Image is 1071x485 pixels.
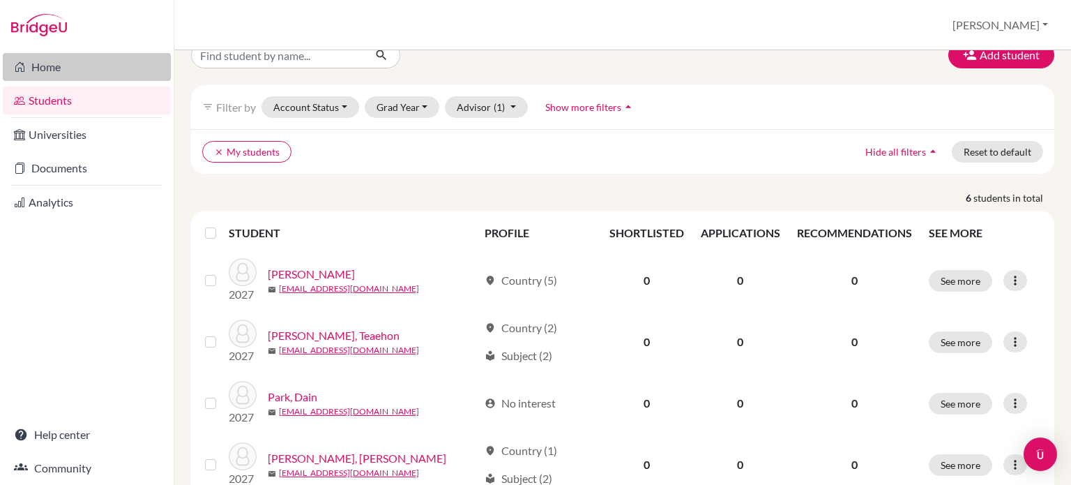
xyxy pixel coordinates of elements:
[929,454,992,476] button: See more
[229,286,257,303] p: 2027
[485,395,556,412] div: No interest
[268,266,355,283] a: [PERSON_NAME]
[485,442,557,459] div: Country (1)
[229,381,257,409] img: Park, Dain
[3,53,171,81] a: Home
[789,216,920,250] th: RECOMMENDATIONS
[3,121,171,149] a: Universities
[268,389,317,405] a: Park, Dain
[268,347,276,355] span: mail
[279,405,419,418] a: [EMAIL_ADDRESS][DOMAIN_NAME]
[692,311,789,373] td: 0
[365,96,440,118] button: Grad Year
[268,408,276,417] span: mail
[952,141,1043,163] button: Reset to default
[692,373,789,434] td: 0
[853,141,952,163] button: Hide all filtersarrow_drop_up
[973,191,1054,205] span: students in total
[1024,438,1057,471] div: Open Intercom Messenger
[601,373,692,434] td: 0
[920,216,1049,250] th: SEE MORE
[229,258,257,286] img: Lall, Aiden
[485,398,496,409] span: account_circle
[929,393,992,415] button: See more
[3,87,171,114] a: Students
[229,348,257,364] p: 2027
[692,250,789,311] td: 0
[279,283,419,295] a: [EMAIL_ADDRESS][DOMAIN_NAME]
[485,348,552,364] div: Subject (2)
[3,454,171,482] a: Community
[948,42,1054,68] button: Add student
[533,96,647,118] button: Show more filtersarrow_drop_up
[494,101,505,113] span: (1)
[797,456,912,473] p: 0
[3,154,171,182] a: Documents
[692,216,789,250] th: APPLICATIONS
[202,101,213,112] i: filter_list
[621,100,635,114] i: arrow_drop_up
[229,409,257,426] p: 2027
[202,141,291,163] button: clearMy students
[545,101,621,113] span: Show more filters
[279,344,419,357] a: [EMAIL_ADDRESS][DOMAIN_NAME]
[946,12,1054,38] button: [PERSON_NAME]
[485,350,496,361] span: local_library
[191,42,364,68] input: Find student by name...
[268,470,276,478] span: mail
[485,320,557,336] div: Country (2)
[261,96,359,118] button: Account Status
[485,272,557,289] div: Country (5)
[929,331,992,353] button: See more
[926,144,940,158] i: arrow_drop_up
[797,272,912,289] p: 0
[3,421,171,449] a: Help center
[229,320,257,348] img: Lee, Teaehon
[601,311,692,373] td: 0
[11,14,67,36] img: Bridge-U
[797,395,912,412] p: 0
[476,216,601,250] th: PROFILE
[445,96,528,118] button: Advisor(1)
[485,445,496,456] span: location_on
[229,442,257,470] img: Robin, Sharon
[485,322,496,334] span: location_on
[214,147,224,157] i: clear
[865,146,926,158] span: Hide all filters
[279,467,419,479] a: [EMAIL_ADDRESS][DOMAIN_NAME]
[485,275,496,286] span: location_on
[268,285,276,294] span: mail
[966,191,973,205] strong: 6
[3,188,171,216] a: Analytics
[929,270,992,292] button: See more
[601,216,692,250] th: SHORTLISTED
[229,216,476,250] th: STUDENT
[601,250,692,311] td: 0
[485,473,496,484] span: local_library
[216,100,256,114] span: Filter by
[797,334,912,350] p: 0
[268,327,400,344] a: [PERSON_NAME], Teaehon
[268,450,446,467] a: [PERSON_NAME], [PERSON_NAME]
